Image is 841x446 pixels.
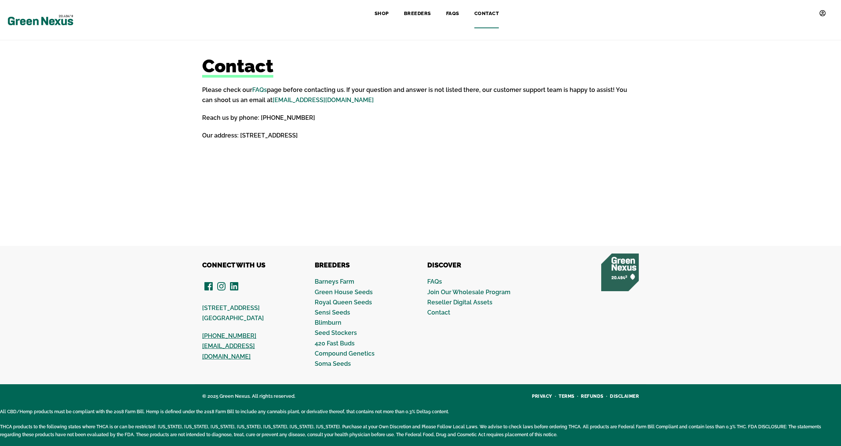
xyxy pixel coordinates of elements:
h4: Discover [427,261,527,269]
a: Join Our Wholesale Program [427,289,510,296]
a: [EMAIL_ADDRESS][DOMAIN_NAME] [202,342,255,360]
a: Reseller Digital Assets [427,299,492,306]
a: Seed Stockers [315,329,357,336]
a: [EMAIL_ADDRESS][DOMAIN_NAME] [273,96,374,104]
a: Breeders [396,6,439,22]
a: FAQs [439,6,467,22]
a: Terms [559,393,581,400]
a: FAQs [427,278,442,285]
a: Instagram [217,279,225,293]
a: Privacy [532,393,559,400]
a: Compound Genetics [315,350,375,357]
p: Our address: [STREET_ADDRESS] [202,130,639,141]
p: Reach us by phone: [PHONE_NUMBER] [202,113,639,123]
a: FAQs [252,86,267,93]
a: Green House Seeds [315,289,373,296]
a: [PHONE_NUMBER] [202,332,256,339]
div: © 2025 Green Nexus. All rights reserved. [202,392,420,400]
a: Royal Queen Seeds [315,299,372,306]
h1: Contact [202,55,639,77]
a: 420 Fast Buds [315,340,355,347]
a: Shop [367,6,396,22]
a: Contact [467,6,507,22]
a: Disclaimer [610,393,639,400]
p: Please check our page before contacting us. If your question and answer is not listed there, our ... [202,85,639,105]
a: Blimburn [315,319,341,326]
a: Refunds [581,393,610,400]
h4: CONNECT WITH US [202,261,302,269]
p: [STREET_ADDRESS] [GEOGRAPHIC_DATA] [202,303,302,323]
a: Contact [427,309,450,316]
a: Facebook [204,279,213,293]
a: Barneys Farm [315,278,354,285]
a: Sensi Seeds [315,309,350,316]
a: Soma Seeds [315,360,351,367]
h4: Breeders [315,261,414,269]
img: Green Nexus [8,13,73,27]
nav: Site Navigation [148,6,833,34]
a: LinkedIn [230,279,238,293]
